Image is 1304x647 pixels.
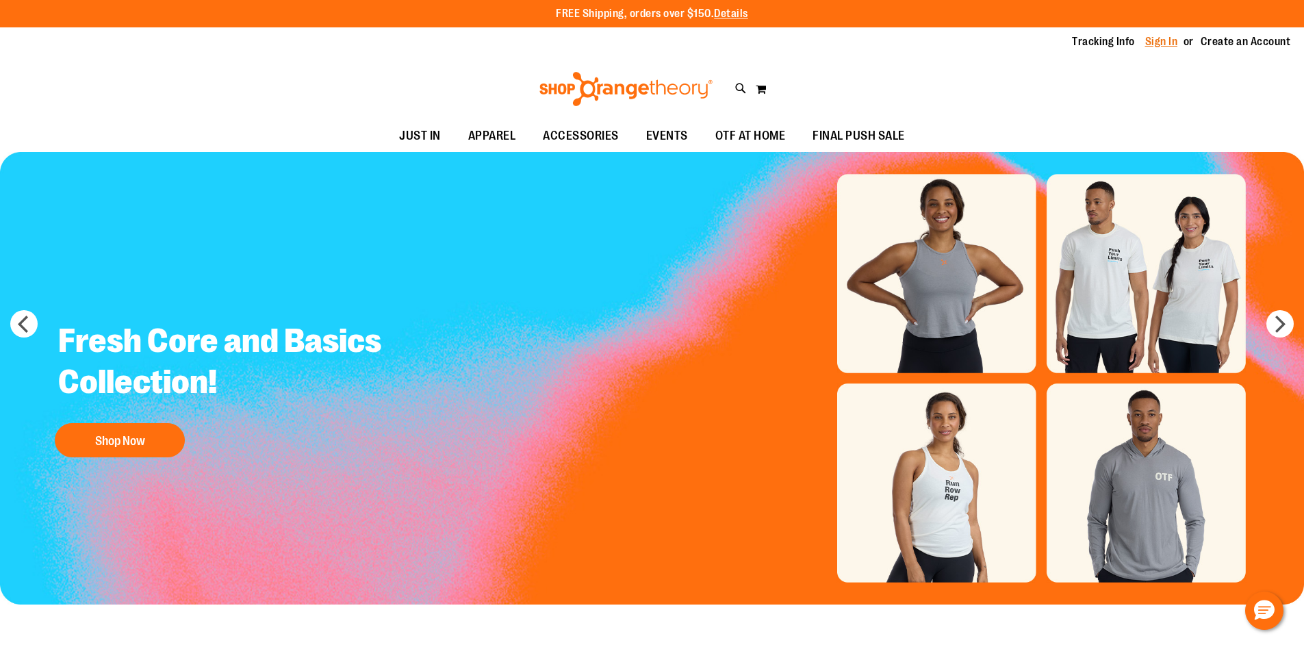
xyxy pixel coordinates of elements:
[468,120,516,151] span: APPAREL
[1201,34,1291,49] a: Create an Account
[1266,310,1294,338] button: next
[385,120,455,152] a: JUST IN
[55,423,185,457] button: Shop Now
[1145,34,1178,49] a: Sign In
[1245,592,1283,630] button: Hello, have a question? Let’s chat.
[799,120,919,152] a: FINAL PUSH SALE
[48,310,413,464] a: Fresh Core and Basics Collection! Shop Now
[543,120,619,151] span: ACCESSORIES
[632,120,702,152] a: EVENTS
[1072,34,1135,49] a: Tracking Info
[529,120,632,152] a: ACCESSORIES
[556,6,748,22] p: FREE Shipping, orders over $150.
[715,120,786,151] span: OTF AT HOME
[48,310,413,416] h2: Fresh Core and Basics Collection!
[714,8,748,20] a: Details
[646,120,688,151] span: EVENTS
[813,120,905,151] span: FINAL PUSH SALE
[10,310,38,338] button: prev
[702,120,800,152] a: OTF AT HOME
[399,120,441,151] span: JUST IN
[537,72,715,106] img: Shop Orangetheory
[455,120,530,152] a: APPAREL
